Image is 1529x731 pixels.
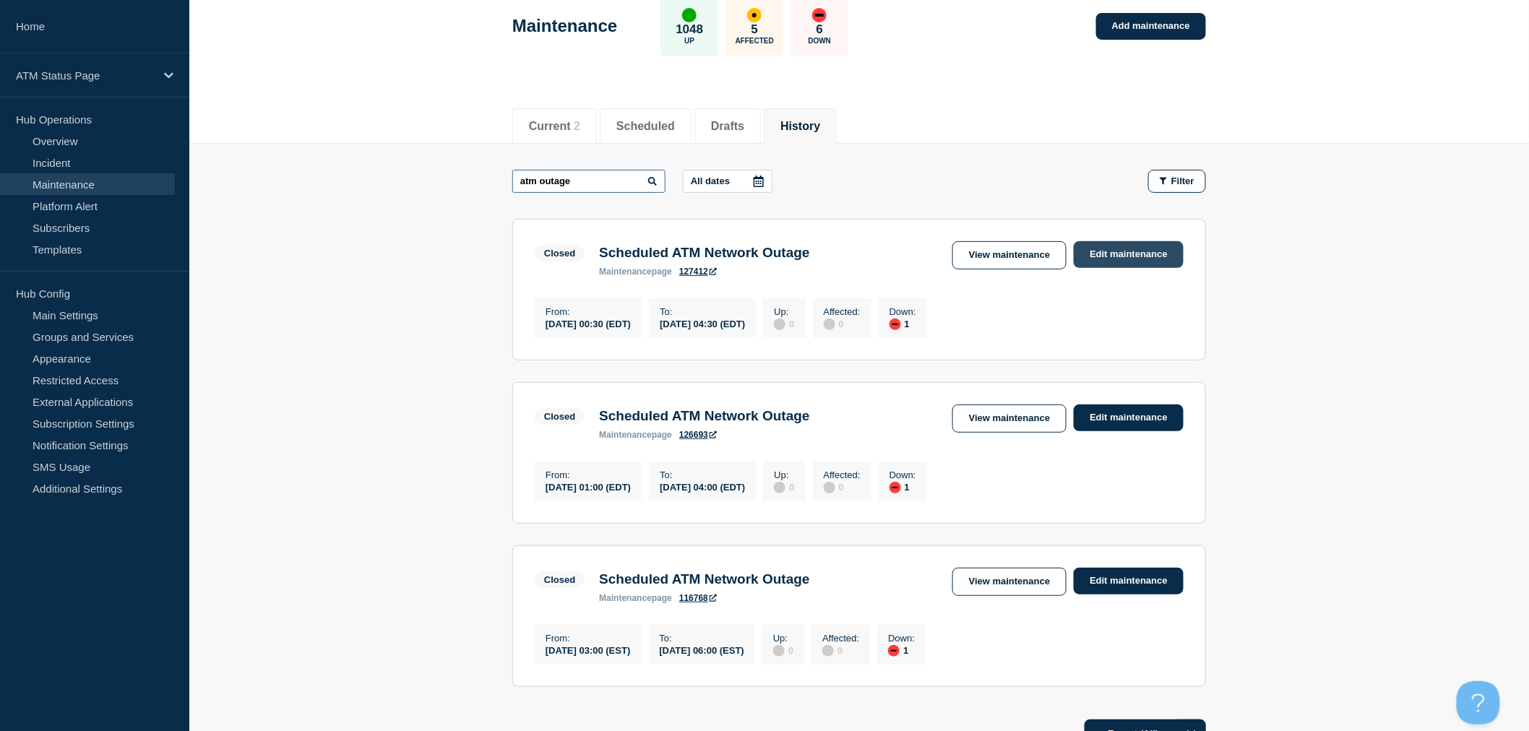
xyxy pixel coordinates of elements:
div: 0 [824,480,861,493]
a: 127412 [679,267,717,277]
div: 0 [822,644,859,657]
div: disabled [773,645,785,657]
button: All dates [683,170,772,193]
div: [DATE] 03:00 (EST) [546,644,631,656]
a: View maintenance [952,241,1067,269]
div: 0 [773,644,793,657]
p: To : [660,470,745,480]
input: Search maintenances [512,170,666,193]
h1: Maintenance [512,16,617,36]
h3: Scheduled ATM Network Outage [599,245,809,261]
p: Down : [888,633,915,644]
p: To : [660,633,745,644]
button: Drafts [711,120,744,133]
div: Closed [544,574,575,585]
p: Down : [890,306,916,317]
div: 0 [824,317,861,330]
p: Affected : [824,306,861,317]
p: page [599,267,672,277]
p: 5 [751,22,758,37]
p: Up : [774,470,794,480]
p: Down : [890,470,916,480]
div: down [812,8,827,22]
div: down [890,319,901,330]
div: down [890,482,901,493]
p: 6 [817,22,823,37]
p: Down [809,37,832,45]
div: [DATE] 04:00 (EDT) [660,480,745,493]
div: 1 [890,480,916,493]
span: maintenance [599,430,652,440]
button: Scheduled [616,120,675,133]
a: 126693 [679,430,717,440]
div: [DATE] 00:30 (EDT) [546,317,631,329]
div: 1 [888,644,915,657]
a: View maintenance [952,405,1067,433]
div: disabled [774,319,785,330]
span: 2 [574,120,580,132]
a: Add maintenance [1096,13,1206,40]
div: disabled [774,482,785,493]
div: [DATE] 01:00 (EDT) [546,480,631,493]
p: ATM Status Page [16,69,155,82]
h3: Scheduled ATM Network Outage [599,571,809,587]
p: From : [546,306,631,317]
p: Up [684,37,694,45]
p: Affected : [824,470,861,480]
div: 1 [890,317,916,330]
div: disabled [822,645,834,657]
p: Up : [773,633,793,644]
button: Current 2 [529,120,580,133]
div: [DATE] 06:00 (EST) [660,644,745,656]
p: Affected [736,37,774,45]
div: affected [747,8,762,22]
div: Closed [544,248,575,259]
button: Filter [1148,170,1206,193]
a: Edit maintenance [1074,241,1184,268]
span: maintenance [599,593,652,603]
p: From : [546,633,631,644]
div: [DATE] 04:30 (EDT) [660,317,745,329]
p: All dates [691,176,730,186]
a: 116768 [679,593,717,603]
div: Closed [544,411,575,422]
button: History [780,120,820,133]
div: 0 [774,317,794,330]
p: Up : [774,306,794,317]
div: up [682,8,697,22]
p: From : [546,470,631,480]
p: To : [660,306,745,317]
a: Edit maintenance [1074,405,1184,431]
p: page [599,593,672,603]
div: disabled [824,482,835,493]
a: Edit maintenance [1074,568,1184,594]
p: Affected : [822,633,859,644]
span: maintenance [599,267,652,277]
div: disabled [824,319,835,330]
p: page [599,430,672,440]
div: down [888,645,900,657]
iframe: Help Scout Beacon - Open [1457,681,1500,724]
a: View maintenance [952,568,1067,596]
p: 1048 [676,22,703,37]
div: 0 [774,480,794,493]
h3: Scheduled ATM Network Outage [599,408,809,424]
span: Filter [1171,176,1194,186]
